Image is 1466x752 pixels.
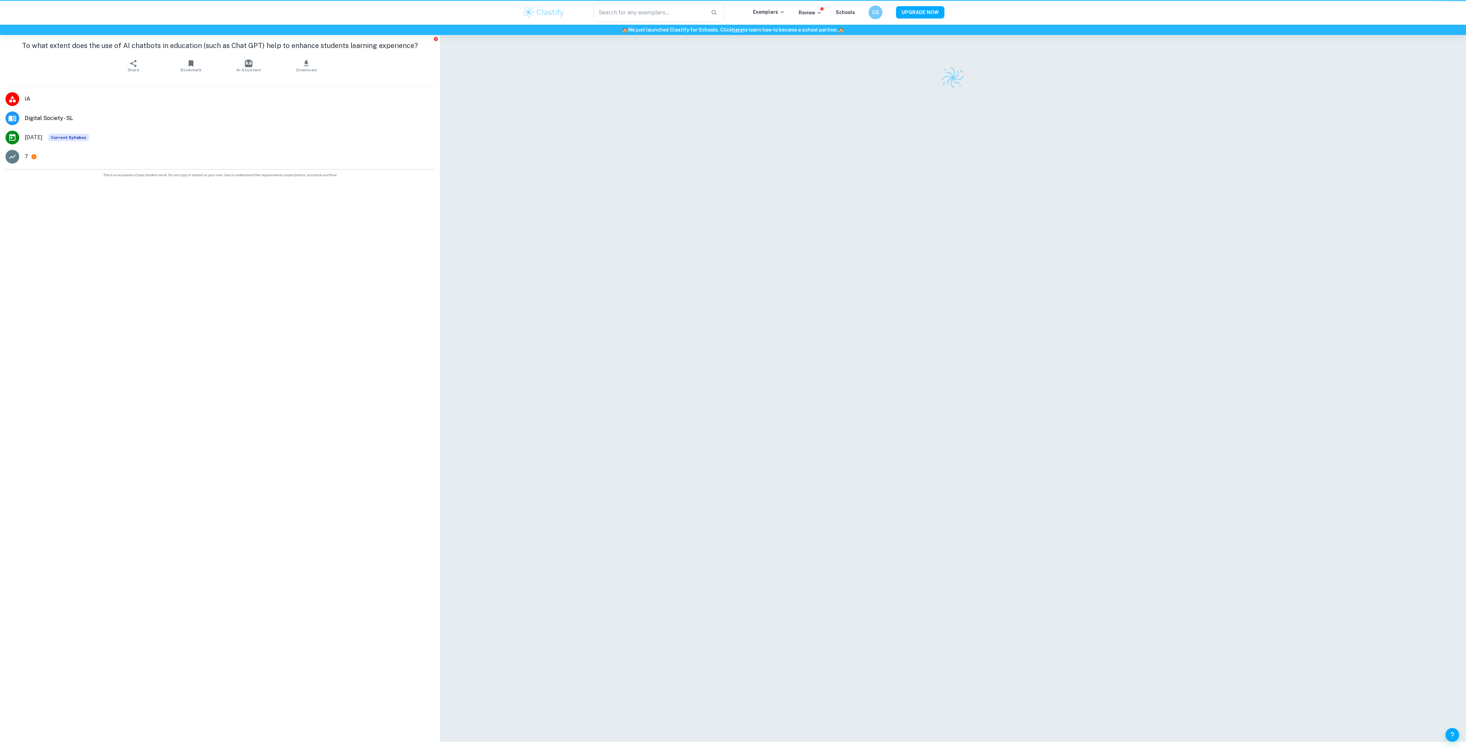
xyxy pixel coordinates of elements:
[1445,728,1459,742] button: Help and Feedback
[433,36,439,41] button: Report issue
[940,65,966,91] img: Clastify logo
[48,134,89,141] span: Current Syllabus
[277,56,335,75] button: Download
[1,26,1465,34] h6: We just launched Clastify for Schools. Click to learn how to become a school partner.
[522,5,565,19] img: Clastify logo
[25,153,28,161] p: 7
[162,56,220,75] button: Bookmark
[25,114,434,122] span: Digital Society - SL
[25,133,43,142] span: [DATE]
[594,3,706,22] input: Search for any exemplars...
[838,27,844,33] span: 🏫
[128,68,139,72] span: Share
[753,8,785,16] p: Exemplars
[5,40,434,51] h1: To what extent does the use of AI chatbots in education (such as Chat GPT) help to enhance studen...
[3,172,437,178] span: This is an example of past student work. Do not copy or submit as your own. Use to understand the...
[105,56,162,75] button: Share
[245,60,252,67] img: AI Assistant
[296,68,317,72] span: Download
[732,27,743,33] a: here
[48,134,89,141] div: This exemplar is based on the current syllabus. Feel free to refer to it for inspiration/ideas wh...
[181,68,202,72] span: Bookmark
[622,27,628,33] span: 🏫
[871,9,879,16] h6: CS
[896,6,944,19] button: UPGRADE NOW
[220,56,277,75] button: AI Assistant
[236,68,261,72] span: AI Assistant
[869,5,882,19] button: CS
[836,10,855,15] a: Schools
[799,9,822,16] p: Review
[25,95,434,103] span: IA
